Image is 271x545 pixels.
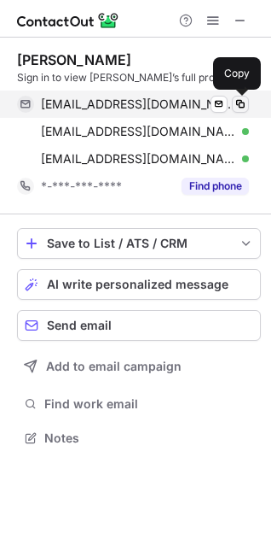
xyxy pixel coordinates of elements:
span: Find work email [44,396,254,412]
span: Notes [44,431,254,446]
span: AI write personalized message [47,278,228,291]
span: [EMAIL_ADDRESS][DOMAIN_NAME] [41,151,236,167]
span: Send email [47,319,112,332]
span: [EMAIL_ADDRESS][DOMAIN_NAME] [41,97,236,112]
div: [PERSON_NAME] [17,51,131,68]
img: ContactOut v5.3.10 [17,10,119,31]
button: save-profile-one-click [17,228,261,259]
button: AI write personalized message [17,269,261,300]
button: Notes [17,426,261,450]
button: Send email [17,310,261,341]
button: Find work email [17,392,261,416]
span: [EMAIL_ADDRESS][DOMAIN_NAME] [41,124,236,139]
button: Add to email campaign [17,351,261,382]
button: Reveal Button [182,178,249,195]
div: Sign in to view [PERSON_NAME]’s full profile [17,70,261,85]
span: Add to email campaign [46,360,182,373]
div: Save to List / ATS / CRM [47,237,231,250]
